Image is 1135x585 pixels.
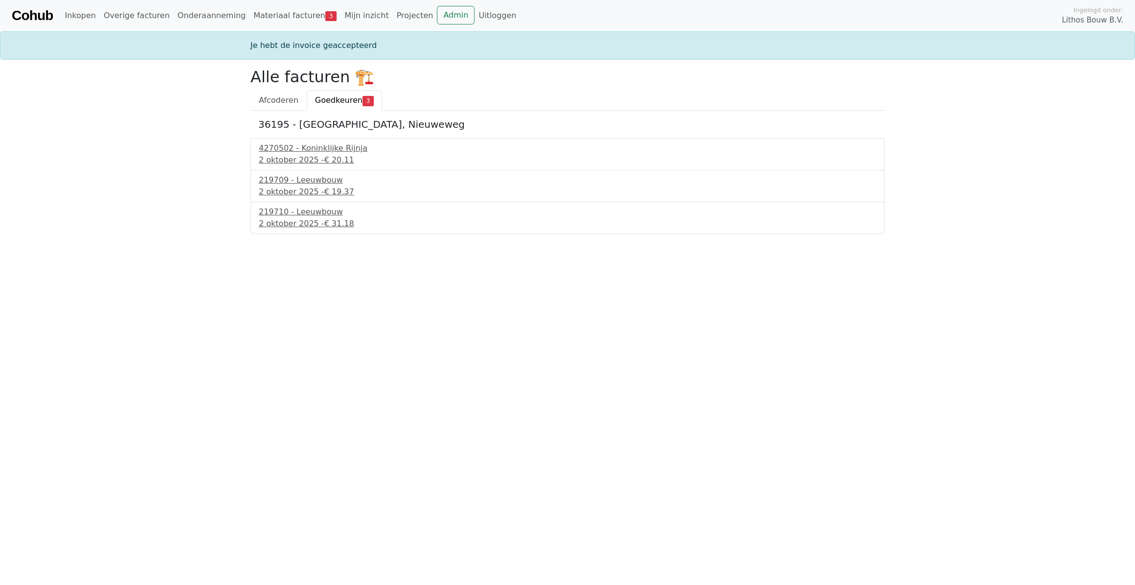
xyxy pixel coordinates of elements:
[324,187,354,196] span: € 19.37
[250,68,885,86] h2: Alle facturen 🏗️
[258,118,877,130] h5: 36195 - [GEOGRAPHIC_DATA], Nieuweweg
[259,174,876,186] div: 219709 - Leeuwbouw
[259,206,876,230] a: 219710 - Leeuwbouw2 oktober 2025 -€ 31.18
[250,6,340,25] a: Materiaal facturen3
[12,4,53,27] a: Cohub
[307,90,382,111] a: Goedkeuren3
[259,95,298,105] span: Afcoderen
[340,6,393,25] a: Mijn inzicht
[259,174,876,198] a: 219709 - Leeuwbouw2 oktober 2025 -€ 19.37
[174,6,250,25] a: Onderaanneming
[475,6,520,25] a: Uitloggen
[437,6,475,24] a: Admin
[250,90,307,111] a: Afcoderen
[1073,5,1123,15] span: Ingelogd onder:
[259,218,876,230] div: 2 oktober 2025 -
[259,142,876,154] div: 4270502 - Koninklijke Rijnja
[259,154,876,166] div: 2 oktober 2025 -
[393,6,437,25] a: Projecten
[1062,15,1123,26] span: Lithos Bouw B.V.
[245,40,890,51] div: Je hebt de invoice geaccepteerd
[61,6,99,25] a: Inkopen
[315,95,363,105] span: Goedkeuren
[325,11,337,21] span: 3
[324,219,354,228] span: € 31.18
[324,155,354,164] span: € 20.11
[100,6,174,25] a: Overige facturen
[259,142,876,166] a: 4270502 - Koninklijke Rijnja2 oktober 2025 -€ 20.11
[259,206,876,218] div: 219710 - Leeuwbouw
[259,186,876,198] div: 2 oktober 2025 -
[363,96,374,106] span: 3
